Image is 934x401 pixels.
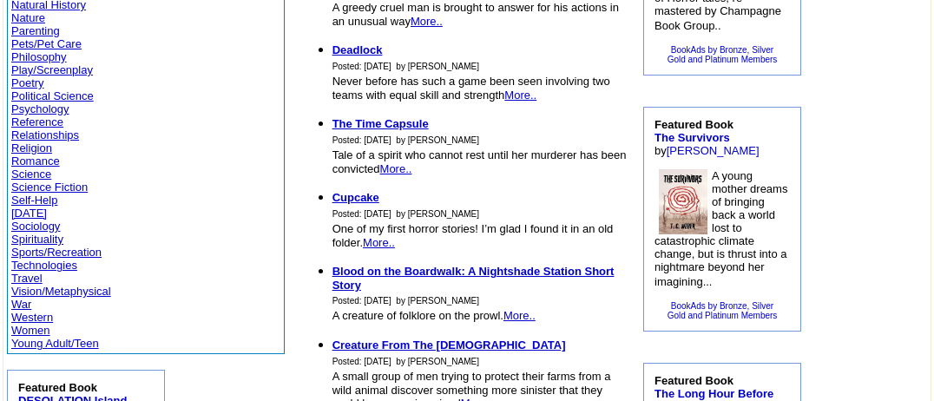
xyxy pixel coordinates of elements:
a: Relationships [11,128,79,141]
font: by [654,118,760,157]
a: Science Fiction [11,181,88,194]
a: Young Adult/Teen [11,337,99,350]
a: Technologies [11,259,77,272]
font: A young mother dreams of bringing back a world lost to catastrophic climate change, but is thrust... [654,169,787,288]
a: Sports/Recreation [11,246,102,259]
a: Creature From The [DEMOGRAPHIC_DATA] [332,339,566,352]
font: A greedy cruel man is brought to answer for his actions in an unusual way [332,1,619,28]
a: Spirituality [11,233,63,246]
a: More.. [411,15,443,28]
a: Poetry [11,76,44,89]
a: Cupcake [332,191,379,204]
a: Romance [11,154,60,168]
font: One of my first horror stories! I’m glad I found it in an old folder. [332,222,614,249]
a: [DATE] [11,207,47,220]
a: BookAds by Bronze, SilverGold and Platinum Members [668,301,778,320]
a: More.. [503,309,536,322]
a: Self-Help [11,194,57,207]
a: Women [11,324,50,337]
b: Featured Book [654,118,733,144]
font: Posted: [DATE] by [PERSON_NAME] [332,62,479,71]
font: A creature of folklore on the prowl. [332,309,536,322]
a: Deadlock [332,43,383,56]
a: Pets/Pet Care [11,37,82,50]
img: 79216.jpg [659,169,707,234]
font: Posted: [DATE] by [PERSON_NAME] [332,296,479,306]
a: The Survivors [654,131,730,144]
font: Never before has such a game been seen involving two teams with equal skill and strength [332,75,610,102]
a: Sociology [11,220,60,233]
a: More.. [363,236,395,249]
a: [PERSON_NAME] [667,144,760,157]
font: Posted: [DATE] by [PERSON_NAME] [332,209,479,219]
a: More.. [504,89,536,102]
font: Tale of a spirit who cannot rest until her murderer has been convicted [332,148,627,175]
a: Western [11,311,53,324]
a: More.. [380,162,412,175]
a: Play/Screenplay [11,63,93,76]
a: Political Science [11,89,94,102]
font: Posted: [DATE] by [PERSON_NAME] [332,357,479,366]
a: BookAds by Bronze, SilverGold and Platinum Members [668,45,778,64]
a: Blood on the Boardwalk: A Nightshade Station Short Story [332,265,615,292]
a: The Time Capsule [332,117,429,130]
a: Travel [11,272,43,285]
a: War [11,298,31,311]
a: Psychology [11,102,69,115]
a: Science [11,168,51,181]
font: Posted: [DATE] by [PERSON_NAME] [332,135,479,145]
a: Vision/Metaphysical [11,285,111,298]
a: Reference [11,115,63,128]
a: Parenting [11,24,60,37]
a: Nature [11,11,45,24]
a: Religion [11,141,52,154]
a: Philosophy [11,50,67,63]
